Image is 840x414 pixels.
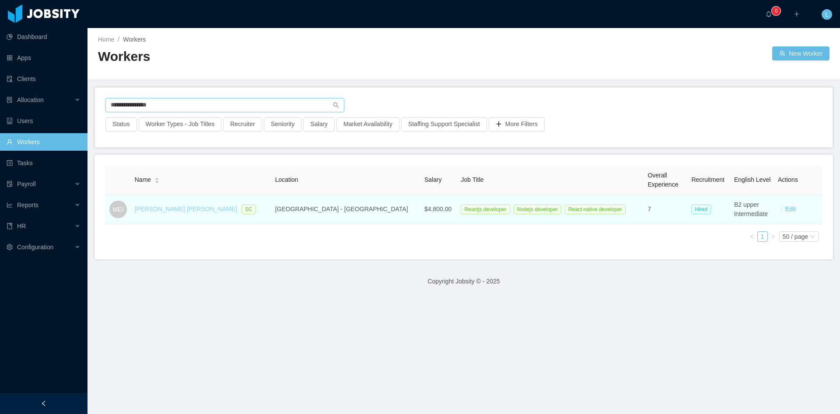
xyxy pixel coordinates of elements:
[565,205,626,214] span: React native developer
[155,180,160,182] i: icon: caret-down
[275,176,298,183] span: Location
[7,154,80,172] a: icon: profileTasks
[272,195,421,224] td: [GEOGRAPHIC_DATA] - [GEOGRAPHIC_DATA]
[770,234,776,239] i: icon: right
[98,36,114,43] a: Home
[766,11,772,17] i: icon: bell
[772,7,780,15] sup: 0
[241,205,256,214] span: SC
[303,117,335,131] button: Salary
[7,223,13,229] i: icon: book
[7,112,80,130] a: icon: robotUsers
[424,176,442,183] span: Salary
[17,180,36,188] span: Payroll
[7,244,13,250] i: icon: setting
[135,205,237,212] a: [PERSON_NAME] [PERSON_NAME]
[155,177,160,179] i: icon: caret-up
[810,234,815,240] i: icon: down
[757,231,768,242] li: 1
[112,201,123,218] span: MEI
[105,117,137,131] button: Status
[17,96,44,103] span: Allocation
[768,231,778,242] li: Next Page
[401,117,487,131] button: Staffing Support Specialist
[785,205,796,212] a: Edit
[691,205,711,214] span: Hired
[7,97,13,103] i: icon: solution
[749,234,755,239] i: icon: left
[98,48,464,66] h2: Workers
[154,176,160,182] div: Sort
[747,231,757,242] li: Previous Page
[264,117,301,131] button: Seniority
[644,195,688,224] td: 7
[336,117,399,131] button: Market Availability
[7,202,13,208] i: icon: line-chart
[7,181,13,187] i: icon: file-protect
[123,36,146,43] span: Workers
[514,205,561,214] span: Nodejs developer
[118,36,119,43] span: /
[758,232,767,241] a: 1
[135,175,151,184] span: Name
[7,49,80,67] a: icon: appstoreApps
[7,28,80,46] a: icon: pie-chartDashboard
[139,117,221,131] button: Worker Types - Job Titles
[691,205,714,212] a: Hired
[7,133,80,151] a: icon: userWorkers
[424,205,451,212] span: $4,800.00
[17,244,53,251] span: Configuration
[783,232,808,241] div: 50 / page
[461,205,510,214] span: Reactjs developer
[87,266,840,297] footer: Copyright Jobsity © - 2025
[223,117,262,131] button: Recruiter
[778,176,798,183] span: Actions
[772,46,829,60] button: icon: usergroup-addNew Worker
[825,9,829,20] span: L
[691,176,724,183] span: Recruitment
[647,172,678,188] span: Overall Experience
[461,176,483,183] span: Job Title
[734,176,770,183] span: English Level
[333,102,339,108] i: icon: search
[17,202,38,209] span: Reports
[731,195,774,224] td: B2 upper intermediate
[7,70,80,88] a: icon: auditClients
[489,117,545,131] button: icon: plusMore Filters
[794,11,800,17] i: icon: plus
[17,223,26,230] span: HR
